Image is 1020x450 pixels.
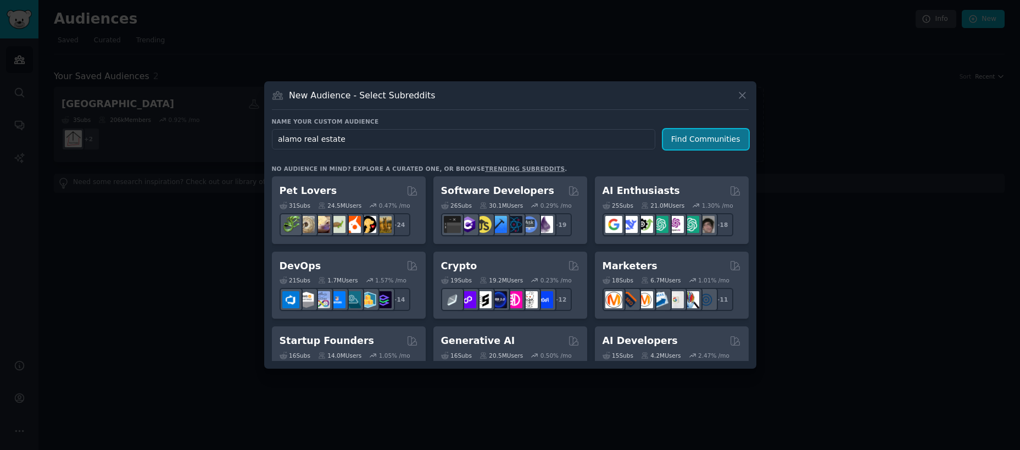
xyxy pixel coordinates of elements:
div: 24.5M Users [318,202,361,209]
img: googleads [667,291,684,308]
h2: AI Enthusiasts [603,184,680,198]
div: 0.23 % /mo [540,276,572,284]
img: elixir [536,216,553,233]
img: azuredevops [282,291,299,308]
img: Emailmarketing [651,291,668,308]
div: No audience in mind? Explore a curated one, or browse . [272,165,567,173]
img: dogbreed [375,216,392,233]
img: chatgpt_promptDesign [651,216,668,233]
button: Find Communities [663,129,749,149]
h3: New Audience - Select Subreddits [289,90,435,101]
div: 0.29 % /mo [540,202,572,209]
div: 4.2M Users [641,352,681,359]
div: 14.0M Users [318,352,361,359]
div: 26 Sub s [441,202,472,209]
img: CryptoNews [521,291,538,308]
input: Pick a short name, like "Digital Marketers" or "Movie-Goers" [272,129,655,149]
div: 16 Sub s [280,352,310,359]
h2: Startup Founders [280,334,374,348]
img: Docker_DevOps [313,291,330,308]
div: + 12 [549,288,572,311]
div: 1.01 % /mo [698,276,729,284]
div: 21.0M Users [641,202,684,209]
h2: DevOps [280,259,321,273]
img: AskComputerScience [521,216,538,233]
div: 20.5M Users [480,352,523,359]
img: chatgpt_prompts_ [682,216,699,233]
div: 1.05 % /mo [379,352,410,359]
div: 0.47 % /mo [379,202,410,209]
img: leopardgeckos [313,216,330,233]
img: PetAdvice [359,216,376,233]
div: 16 Sub s [441,352,472,359]
div: 1.57 % /mo [375,276,406,284]
div: + 18 [710,213,733,236]
div: + 19 [549,213,572,236]
img: ethstaker [475,291,492,308]
img: MarketingResearch [682,291,699,308]
h2: Software Developers [441,184,554,198]
img: AItoolsCatalog [636,216,653,233]
div: 25 Sub s [603,202,633,209]
img: learnjavascript [475,216,492,233]
img: reactnative [505,216,522,233]
h3: Name your custom audience [272,118,749,125]
div: + 11 [710,288,733,311]
h2: Generative AI [441,334,515,348]
div: 2.47 % /mo [698,352,729,359]
img: DeepSeek [621,216,638,233]
div: 30.1M Users [480,202,523,209]
img: OpenAIDev [667,216,684,233]
div: 18 Sub s [603,276,633,284]
div: 19 Sub s [441,276,472,284]
img: cockatiel [344,216,361,233]
div: + 24 [387,213,410,236]
img: defi_ [536,291,553,308]
img: PlatformEngineers [375,291,392,308]
h2: AI Developers [603,334,678,348]
img: content_marketing [605,291,622,308]
a: trending subreddits [485,165,565,172]
img: web3 [490,291,507,308]
h2: Crypto [441,259,477,273]
div: + 14 [387,288,410,311]
h2: Pet Lovers [280,184,337,198]
img: ballpython [298,216,315,233]
img: ArtificalIntelligence [698,216,715,233]
img: csharp [459,216,476,233]
div: 19.2M Users [480,276,523,284]
img: 0xPolygon [459,291,476,308]
img: DevOpsLinks [328,291,345,308]
img: platformengineering [344,291,361,308]
img: herpetology [282,216,299,233]
div: 0.50 % /mo [540,352,572,359]
div: 15 Sub s [603,352,633,359]
img: AskMarketing [636,291,653,308]
img: iOSProgramming [490,216,507,233]
img: turtle [328,216,345,233]
div: 1.7M Users [318,276,358,284]
div: 6.7M Users [641,276,681,284]
img: software [444,216,461,233]
img: AWS_Certified_Experts [298,291,315,308]
img: defiblockchain [505,291,522,308]
div: 31 Sub s [280,202,310,209]
div: 21 Sub s [280,276,310,284]
img: OnlineMarketing [698,291,715,308]
h2: Marketers [603,259,657,273]
img: ethfinance [444,291,461,308]
img: bigseo [621,291,638,308]
img: GoogleGeminiAI [605,216,622,233]
div: 1.30 % /mo [702,202,733,209]
img: aws_cdk [359,291,376,308]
